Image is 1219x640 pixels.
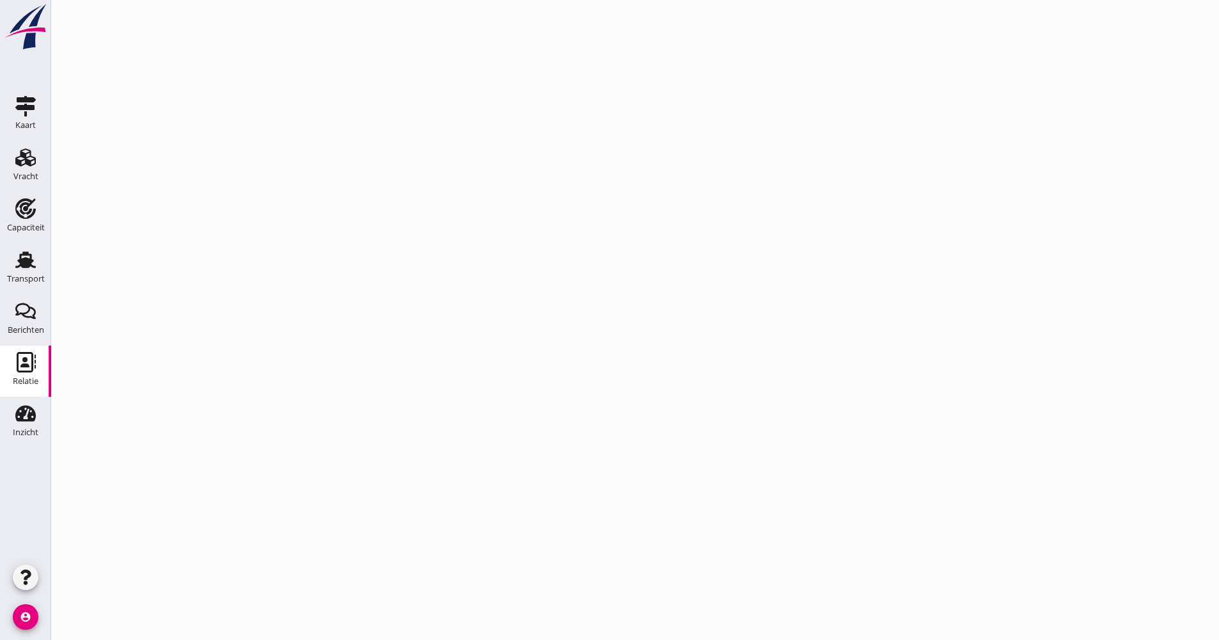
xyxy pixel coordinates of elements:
div: Kaart [15,121,36,129]
div: Transport [7,275,45,283]
div: Vracht [13,172,38,180]
div: Berichten [8,326,44,334]
div: Capaciteit [7,223,45,232]
div: Inzicht [13,428,38,436]
div: Relatie [13,377,38,385]
img: logo-small.a267ee39.svg [3,3,49,51]
i: account_circle [13,604,38,630]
